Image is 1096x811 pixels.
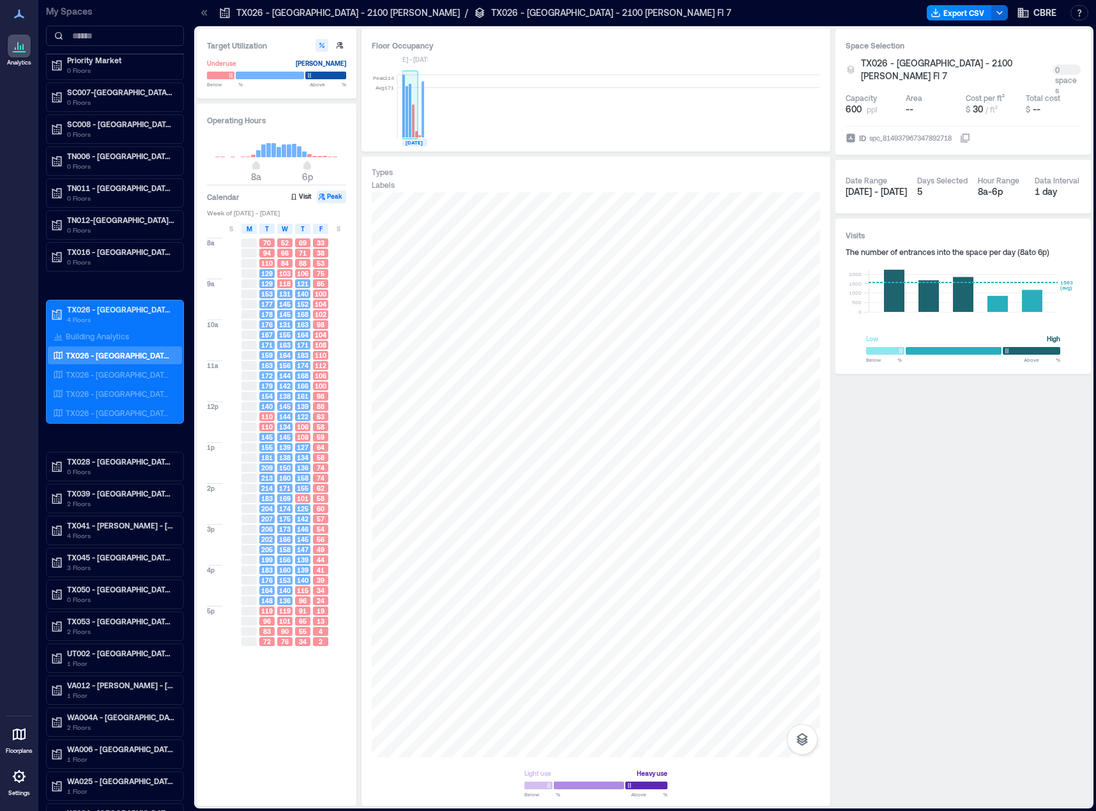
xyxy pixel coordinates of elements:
span: 84 [281,259,289,268]
span: 176 [261,320,273,329]
span: 183 [297,351,308,360]
span: 163 [297,320,308,329]
span: 122 [297,412,308,421]
span: 146 [297,525,308,534]
button: Peak [317,190,346,203]
span: 166 [297,382,308,390]
span: 145 [279,310,291,319]
span: 3p [207,525,215,534]
span: 179 [261,382,273,390]
span: 129 [261,269,273,278]
span: 169 [279,494,291,503]
span: ID [859,132,866,144]
span: 76 [281,637,289,646]
span: -- [906,104,913,114]
span: 38 [317,249,324,258]
span: 62 [317,484,324,493]
span: 129 [261,279,273,288]
span: 140 [261,402,273,411]
span: 103 [279,269,291,278]
span: 204 [261,504,273,513]
p: TX026 - [GEOGRAPHIC_DATA] - 2100 [PERSON_NAME] [236,6,460,19]
span: 138 [279,392,291,401]
div: 0 spaces [1053,65,1081,75]
span: 140 [279,586,291,595]
span: Above % [1024,356,1060,364]
span: 110 [261,422,273,431]
span: 173 [279,525,291,534]
span: 102 [315,310,326,319]
span: 171 [297,341,308,350]
p: 0 Floors [67,65,174,75]
span: 121 [297,279,308,288]
h3: Space Selection [846,39,1081,52]
span: 58 [317,494,324,503]
span: 119 [279,606,291,615]
span: 171 [261,341,273,350]
span: 5p [207,606,215,615]
div: Types [372,167,393,177]
span: Above % [310,81,346,88]
p: Analytics [7,59,31,66]
p: TN006 - [GEOGRAPHIC_DATA] - [STREET_ADDRESS].. [67,151,174,161]
p: 3 Floors [67,562,174,573]
span: 98 [317,320,324,329]
p: TX016 - [GEOGRAPHIC_DATA] - [STREET_ADDRESS] [67,247,174,257]
span: 2 [319,637,323,646]
button: IDspc_814937967347892718 [960,133,970,143]
p: 0 Floors [67,193,174,203]
span: 39 [317,576,324,585]
span: T [265,224,269,234]
span: 101 [297,494,308,503]
span: 110 [261,259,273,268]
span: 110 [261,412,273,421]
p: 1 Floor [67,754,174,764]
span: 142 [279,382,291,390]
div: Total cost [1026,93,1060,103]
p: WA025 - [GEOGRAPHIC_DATA] - [STREET_ADDRESS].. [67,776,174,786]
button: Export CSV [927,5,992,20]
button: TX026 - [GEOGRAPHIC_DATA] - 2100 [PERSON_NAME] Fl 7 [861,57,1047,82]
text: [DATE] [406,139,423,146]
span: 85 [317,279,324,288]
span: 74 [317,463,324,472]
span: 134 [297,453,308,462]
span: 119 [261,606,273,615]
span: 96 [299,596,307,605]
span: 207 [261,514,273,523]
span: 6p [302,171,313,182]
span: 153 [261,290,273,298]
span: 106 [297,269,308,278]
span: 10a [207,320,218,329]
h3: Target Utilization [207,39,346,52]
div: Data Interval [1035,175,1079,185]
span: 139 [297,402,308,411]
span: 8a [207,238,215,247]
button: Visit [289,190,316,203]
span: CBRE [1033,6,1056,19]
p: TX026 - [GEOGRAPHIC_DATA] - 2100 [PERSON_NAME] Fl 9 [66,389,172,399]
span: 155 [279,330,291,339]
div: [PERSON_NAME] [296,57,346,70]
span: 69 [299,238,307,247]
span: 158 [297,474,308,483]
p: 1 Floor [67,658,174,668]
span: 205 [261,545,273,554]
span: 181 [261,453,273,462]
div: Labels [372,180,395,190]
span: / ft² [986,105,998,114]
span: 145 [261,433,273,442]
span: 136 [297,463,308,472]
span: 49 [317,545,324,554]
h3: Calendar [207,190,240,203]
span: 125 [297,504,308,513]
p: TX045 - [GEOGRAPHIC_DATA] - [STREET_ADDRESS] [67,552,174,562]
span: 106 [297,422,308,431]
p: TX039 - [GEOGRAPHIC_DATA] - 500 West 2nd.. [67,488,174,498]
span: 183 [261,494,273,503]
div: Low [866,332,878,345]
span: 115 [297,586,308,595]
span: 101 [279,617,291,626]
tspan: 500 [852,299,862,305]
p: 2 Floors [67,722,174,732]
